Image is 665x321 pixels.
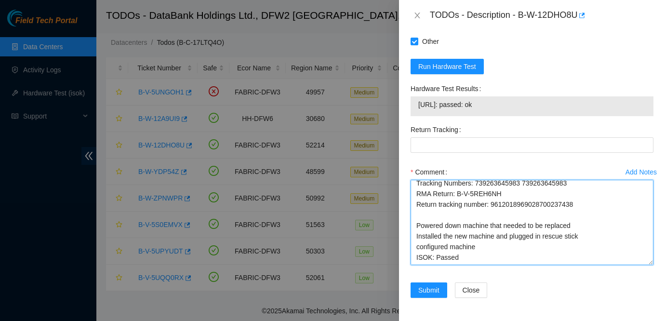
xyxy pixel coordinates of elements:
[418,285,439,295] span: Submit
[411,11,424,20] button: Close
[413,12,421,19] span: close
[430,8,653,23] div: TODOs - Description - B-W-12DHO8U
[625,169,657,175] div: Add Notes
[418,99,646,110] span: [URL]: passed: ok
[455,282,488,298] button: Close
[418,34,443,49] span: Other
[418,61,476,72] span: Run Hardware Test
[411,81,485,96] label: Hardware Test Results
[411,180,653,265] textarea: Comment
[411,137,653,153] input: Return Tracking
[625,164,657,180] button: Add Notes
[411,59,484,74] button: Run Hardware Test
[411,122,465,137] label: Return Tracking
[411,164,451,180] label: Comment
[463,285,480,295] span: Close
[411,282,447,298] button: Submit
